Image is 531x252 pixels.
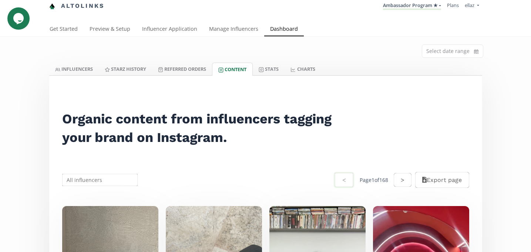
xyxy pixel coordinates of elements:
[49,3,55,9] img: favicon-32x32.png
[334,172,354,188] button: <
[84,22,136,37] a: Preview & Setup
[383,2,441,10] a: Ambassador Program ★
[447,2,459,9] a: Plans
[203,22,264,37] a: Manage Influencers
[253,63,285,75] a: Stats
[7,7,31,30] iframe: chat widget
[152,63,212,75] a: Referred Orders
[264,22,304,37] a: Dashboard
[465,2,474,9] span: ellaz
[285,63,321,75] a: CHARTS
[394,173,411,187] button: >
[44,22,84,37] a: Get Started
[465,2,479,10] a: ellaz
[61,173,139,187] input: All influencers
[62,110,341,147] h2: Organic content from influencers tagging your brand on Instagram.
[99,63,152,75] a: Starz HISTORY
[212,63,253,76] a: Content
[474,48,478,55] svg: calendar
[360,176,388,184] div: Page 1 of 168
[49,63,99,75] a: INFLUENCERS
[415,172,469,188] button: Export page
[136,22,203,37] a: Influencer Application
